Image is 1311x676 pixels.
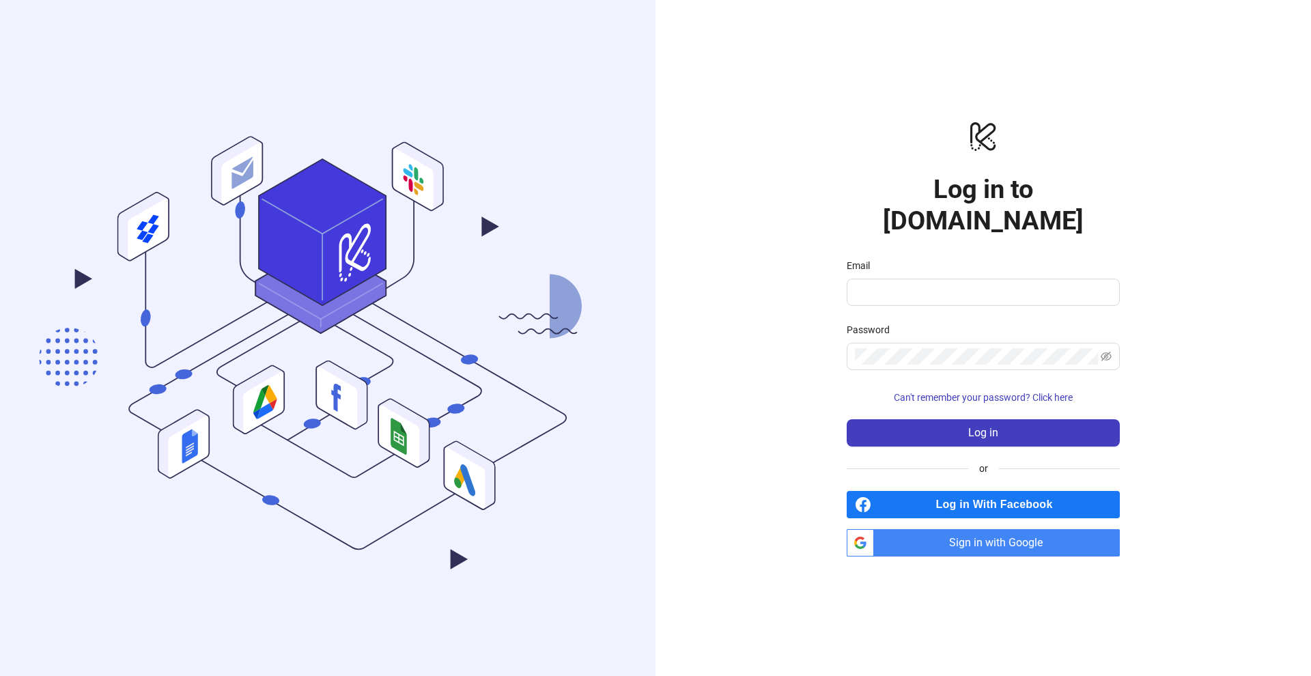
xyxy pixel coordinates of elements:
[968,427,998,439] span: Log in
[847,419,1120,447] button: Log in
[855,348,1098,365] input: Password
[1101,351,1112,362] span: eye-invisible
[847,386,1120,408] button: Can't remember your password? Click here
[847,529,1120,557] a: Sign in with Google
[894,392,1073,403] span: Can't remember your password? Click here
[968,461,999,476] span: or
[877,491,1120,518] span: Log in With Facebook
[847,258,879,273] label: Email
[847,174,1120,237] h1: Log in to [DOMAIN_NAME]
[847,491,1120,518] a: Log in With Facebook
[847,392,1120,403] a: Can't remember your password? Click here
[847,322,899,337] label: Password
[855,284,1109,300] input: Email
[879,529,1120,557] span: Sign in with Google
